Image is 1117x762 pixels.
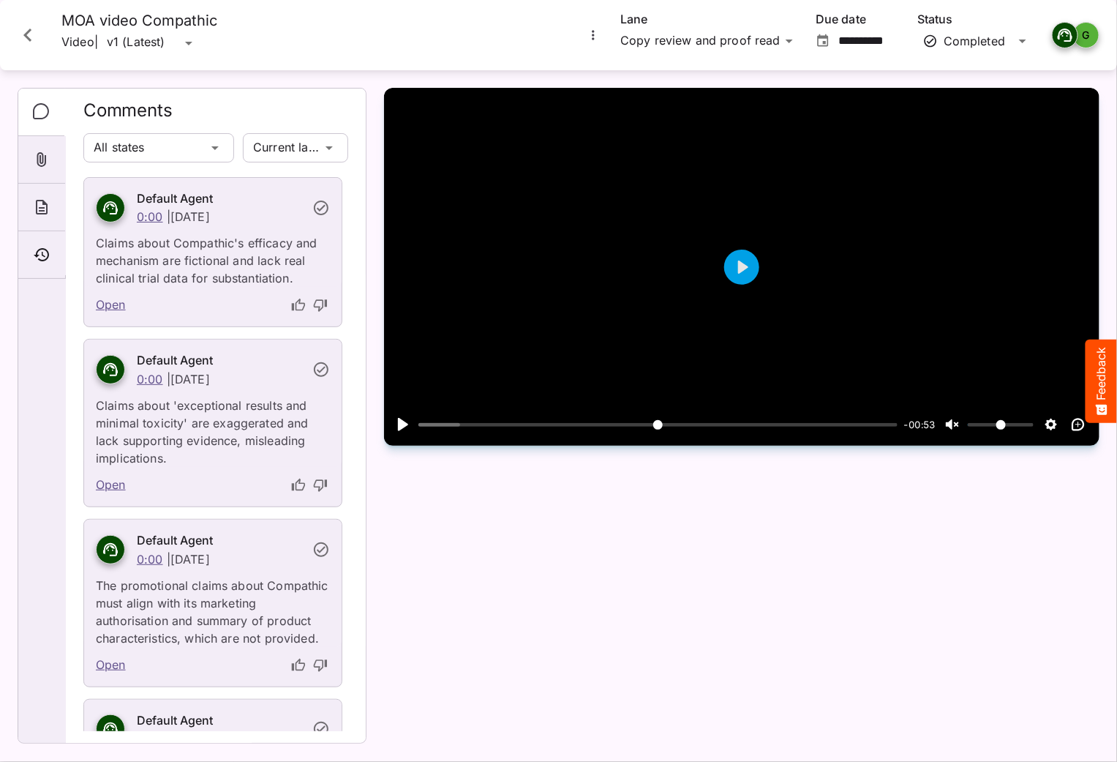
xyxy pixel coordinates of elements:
button: Play [724,250,759,285]
h6: Default Agent [137,531,304,550]
div: G [1073,22,1099,48]
p: Claims about Compathic's efficacy and mechanism are fictional and lack real clinical trial data f... [96,225,330,287]
p: [DATE] [170,552,210,567]
div: Current time [899,417,939,433]
button: thumb-down [311,476,330,495]
p: Claims about 'exceptional results and minimal toxicity' are exaggerated and lack supporting evide... [96,388,330,467]
button: thumb-up [289,476,308,495]
p: [DATE] [170,372,210,386]
div: v1 (Latest) [107,33,180,54]
div: Copy review and proof read [620,29,781,53]
button: thumb-down [311,656,330,675]
button: More options for MOA video Compathic [584,26,603,45]
button: thumb-up [289,656,308,675]
a: Open [96,476,126,495]
p: | [167,372,170,386]
p: [DATE] [170,209,210,224]
div: Current lane [243,133,320,163]
a: Open [96,296,126,315]
button: Close card [6,13,50,57]
div: All states [83,133,206,163]
a: 0:00 [137,552,163,567]
a: 0:00 [137,372,163,386]
p: | [167,552,170,567]
button: thumb-up [289,296,308,315]
div: About [18,184,65,231]
h4: MOA video Compathic [61,12,217,30]
span: | [94,34,98,51]
h6: Default Agent [137,711,304,731]
button: Play [391,413,415,436]
p: | [167,209,170,224]
input: Volume [968,418,1034,432]
input: Seek [418,418,898,432]
p: Video [61,30,94,56]
h6: Default Agent [137,190,304,209]
button: thumb-down [311,296,330,315]
div: Attachments [18,136,65,184]
div: Comments [18,89,66,136]
button: Open [813,31,832,51]
div: Timeline [18,231,65,279]
h2: Comments [83,100,348,130]
h6: Default Agent [137,351,304,370]
a: Open [96,656,126,675]
a: 0:00 [137,209,163,224]
p: The promotional claims about Compathic must align with its marketing authorisation and summary of... [96,568,330,647]
button: Feedback [1086,340,1117,423]
div: Completed [923,34,1009,48]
